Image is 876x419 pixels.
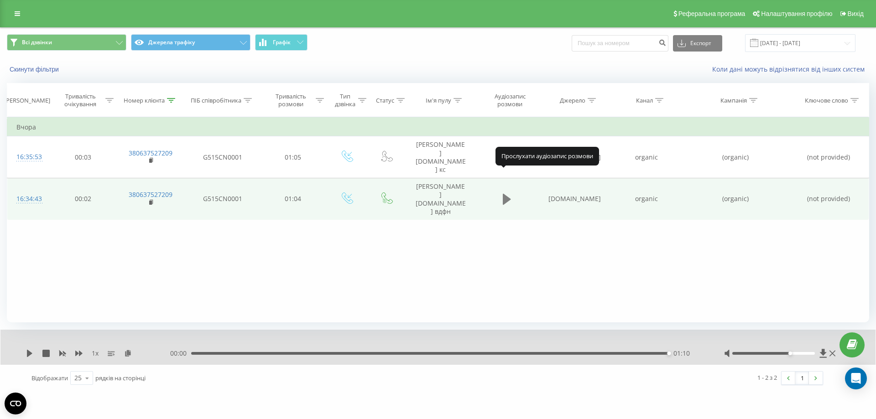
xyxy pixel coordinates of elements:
[611,136,683,178] td: organic
[678,10,746,17] span: Реферальна програма
[7,34,126,51] button: Всі дзвінки
[334,93,356,108] div: Тип дзвінка
[7,65,63,73] button: Скинути фільтри
[483,93,537,108] div: Аудіозапис розмови
[7,118,869,136] td: Вчора
[124,97,165,104] div: Номер клієнта
[673,349,690,358] span: 01:10
[376,97,394,104] div: Статус
[788,352,792,355] div: Accessibility label
[636,97,653,104] div: Канал
[560,97,585,104] div: Джерело
[795,372,809,384] a: 1
[611,178,683,220] td: organic
[131,34,250,51] button: Джерела трафіку
[74,373,82,383] div: 25
[50,178,116,220] td: 00:02
[31,374,68,382] span: Відображати
[191,97,241,104] div: ПІБ співробітника
[268,93,313,108] div: Тривалість розмови
[260,178,326,220] td: 01:04
[170,349,191,358] span: 00:00
[426,97,451,104] div: Ім'я пулу
[273,39,291,46] span: Графік
[58,93,104,108] div: Тривалість очікування
[185,136,260,178] td: G515CN0001
[255,34,308,51] button: Графік
[789,178,869,220] td: (not provided)
[848,10,864,17] span: Вихід
[667,352,671,355] div: Accessibility label
[495,147,599,165] div: Прослухати аудіозапис розмови
[4,97,50,104] div: [PERSON_NAME]
[16,148,41,166] div: 16:35:53
[185,178,260,220] td: G515CN0001
[720,97,747,104] div: Кампанія
[845,367,867,389] div: Open Intercom Messenger
[95,374,146,382] span: рядків на сторінці
[805,97,848,104] div: Ключове слово
[406,178,475,220] td: [PERSON_NAME][DOMAIN_NAME] вдфн
[683,178,789,220] td: (organic)
[50,136,116,178] td: 00:03
[572,35,668,52] input: Пошук за номером
[16,190,41,208] div: 16:34:43
[22,39,52,46] span: Всі дзвінки
[673,35,722,52] button: Експорт
[129,149,172,157] a: 380637527209
[757,373,777,382] div: 1 - 2 з 2
[260,136,326,178] td: 01:05
[761,10,832,17] span: Налаштування профілю
[789,136,869,178] td: (not provided)
[683,136,789,178] td: (organic)
[406,136,475,178] td: [PERSON_NAME][DOMAIN_NAME] кс
[539,136,610,178] td: [DOMAIN_NAME]
[712,65,869,73] a: Коли дані можуть відрізнятися вiд інших систем
[539,178,610,220] td: [DOMAIN_NAME]
[129,190,172,199] a: 380637527209
[92,349,99,358] span: 1 x
[5,393,26,414] button: Open CMP widget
